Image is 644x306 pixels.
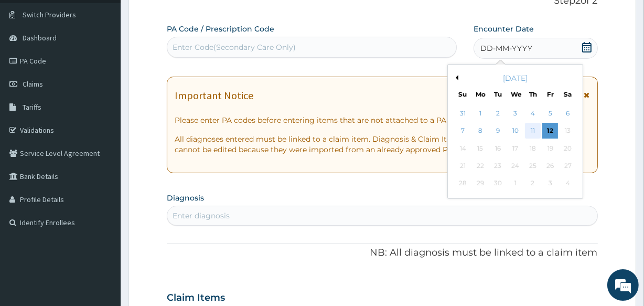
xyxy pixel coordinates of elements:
div: Choose Wednesday, September 3rd, 2025 [507,105,523,121]
span: Tariffs [23,102,41,112]
div: Choose Tuesday, September 9th, 2025 [490,123,506,139]
p: Please enter PA codes before entering items that are not attached to a PA code [175,115,589,125]
div: [DATE] [452,73,578,83]
label: Diagnosis [167,193,204,203]
button: Previous Month [453,75,458,80]
div: Not available Saturday, September 27th, 2025 [560,158,575,174]
div: Choose Tuesday, September 2nd, 2025 [490,105,506,121]
div: Choose Thursday, September 4th, 2025 [525,105,541,121]
span: Switch Providers [23,10,76,19]
div: Su [458,90,467,99]
div: Choose Monday, September 1st, 2025 [473,105,488,121]
div: Not available Saturday, October 4th, 2025 [560,176,575,192]
div: Choose Friday, September 5th, 2025 [542,105,558,121]
div: Not available Tuesday, September 30th, 2025 [490,176,506,192]
h1: Important Notice [175,90,253,101]
div: month 2025-09 [454,105,576,193]
div: Not available Thursday, September 18th, 2025 [525,141,541,156]
div: Not available Monday, September 29th, 2025 [473,176,488,192]
div: Not available Wednesday, September 24th, 2025 [507,158,523,174]
div: Choose Monday, September 8th, 2025 [473,123,488,139]
span: DD-MM-YYYY [480,43,532,54]
div: Not available Monday, September 15th, 2025 [473,141,488,156]
div: Choose Sunday, September 7th, 2025 [455,123,470,139]
textarea: Type your message and hit 'Enter' [5,199,200,236]
div: Choose Wednesday, September 10th, 2025 [507,123,523,139]
div: Not available Wednesday, September 17th, 2025 [507,141,523,156]
div: Not available Thursday, September 25th, 2025 [525,158,541,174]
div: Not available Tuesday, September 16th, 2025 [490,141,506,156]
h3: Claim Items [167,292,225,304]
div: Enter Code(Secondary Care Only) [173,42,296,52]
div: Not available Sunday, September 14th, 2025 [455,141,470,156]
div: Not available Thursday, October 2nd, 2025 [525,176,541,192]
div: Not available Friday, September 19th, 2025 [542,141,558,156]
div: Not available Saturday, September 13th, 2025 [560,123,575,139]
div: Not available Friday, October 3rd, 2025 [542,176,558,192]
div: We [511,90,520,99]
span: Claims [23,79,43,89]
div: Fr [546,90,555,99]
img: d_794563401_company_1708531726252_794563401 [19,52,42,79]
div: Not available Tuesday, September 23rd, 2025 [490,158,506,174]
div: Chat with us now [55,59,176,72]
p: All diagnoses entered must be linked to a claim item. Diagnosis & Claim Items that are visible bu... [175,134,589,155]
span: We're online! [61,88,145,194]
label: PA Code / Prescription Code [167,24,274,34]
div: Not available Sunday, September 21st, 2025 [455,158,470,174]
div: Choose Saturday, September 6th, 2025 [560,105,575,121]
div: Tu [493,90,502,99]
div: Sa [563,90,572,99]
span: Dashboard [23,33,57,43]
div: Not available Saturday, September 20th, 2025 [560,141,575,156]
div: Choose Thursday, September 11th, 2025 [525,123,541,139]
div: Not available Friday, September 26th, 2025 [542,158,558,174]
div: Not available Wednesday, October 1st, 2025 [507,176,523,192]
p: NB: All diagnosis must be linked to a claim item [167,246,597,260]
div: Choose Friday, September 12th, 2025 [542,123,558,139]
div: Th [528,90,537,99]
div: Mo [476,90,485,99]
div: Not available Monday, September 22nd, 2025 [473,158,488,174]
div: Not available Sunday, September 28th, 2025 [455,176,470,192]
label: Encounter Date [474,24,534,34]
div: Enter diagnosis [173,210,230,221]
div: Minimize live chat window [172,5,197,30]
div: Choose Sunday, August 31st, 2025 [455,105,470,121]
